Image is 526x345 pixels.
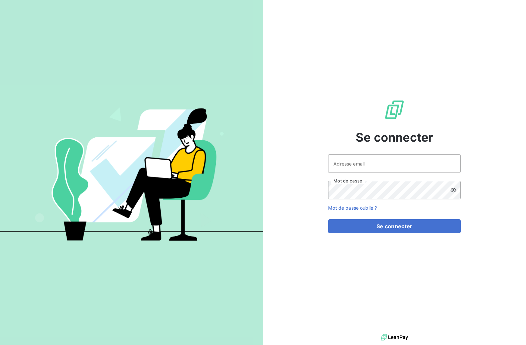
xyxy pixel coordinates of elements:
img: Logo LeanPay [384,99,405,120]
span: Se connecter [356,128,433,146]
input: placeholder [328,154,461,173]
button: Se connecter [328,219,461,233]
img: logo [381,332,408,342]
a: Mot de passe oublié ? [328,205,377,211]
